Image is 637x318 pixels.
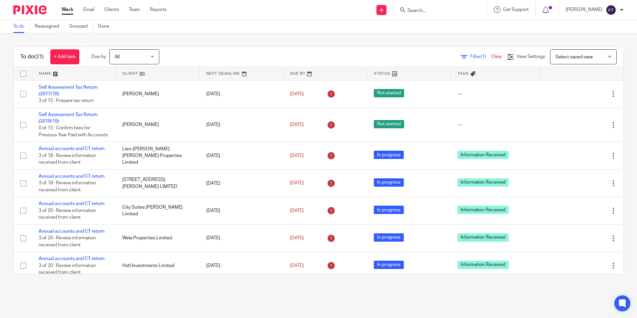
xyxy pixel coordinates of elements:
td: [DATE] [200,108,283,142]
span: Information Received [457,206,509,214]
a: Self Assessment Tax Return (2017/18) [39,85,98,96]
span: Information Received [457,151,509,159]
span: [DATE] [290,208,304,213]
input: Search [407,8,467,14]
span: Not started [374,120,404,128]
span: [DATE] [290,153,304,158]
a: Annual accounts and CT return [39,201,105,206]
span: 3 of 15 · Prepare tax return [39,98,94,103]
div: --- [457,91,533,97]
span: [DATE] [290,122,304,127]
a: Done [98,20,114,33]
span: In progress [374,178,404,187]
td: [PERSON_NAME] [116,108,199,142]
span: 3 of 20 · Review information received from client [39,208,96,220]
span: (1) [481,54,486,59]
a: Clear [491,54,502,59]
a: Team [129,6,140,13]
span: [DATE] [290,263,304,268]
td: [STREET_ADDRESS][PERSON_NAME] LIMITED [116,169,199,197]
div: --- [457,121,533,128]
a: Email [83,6,94,13]
td: [DATE] [200,169,283,197]
a: Annual accounts and CT return [39,146,105,151]
p: [PERSON_NAME] [566,6,602,13]
td: [DATE] [200,252,283,279]
span: In progress [374,151,404,159]
a: Self Assessment Tax Return (2018/19) [39,112,98,124]
td: City Suites [PERSON_NAME] Limited [116,197,199,224]
a: Snoozed [69,20,93,33]
span: [DATE] [290,181,304,186]
span: View Settings [516,54,545,59]
td: [DATE] [200,80,283,108]
img: Pixie [13,5,47,14]
a: To do [13,20,30,33]
td: Lien-[PERSON_NAME] [PERSON_NAME] Properties Limited [116,142,199,169]
a: Reassigned [35,20,64,33]
span: In progress [374,233,404,242]
span: Get Support [503,7,529,12]
span: In progress [374,206,404,214]
span: Not started [374,89,404,97]
a: Reports [150,6,167,13]
span: [DATE] [290,236,304,240]
a: + Add task [50,49,79,64]
td: Hstl Investments Limited [116,252,199,279]
span: 3 of 20 · Review information received from client [39,236,96,247]
span: Select saved view [555,55,593,59]
span: 3 of 18 · Review information received from client [39,153,96,165]
span: Information Received [457,261,509,269]
td: [PERSON_NAME] [116,80,199,108]
td: Wela Properties Limited [116,224,199,252]
span: 3 of 18 · Review information received from client [39,181,96,193]
h1: To do [20,53,44,60]
td: [DATE] [200,197,283,224]
span: All [115,55,120,59]
span: Tags [457,72,469,75]
td: [DATE] [200,142,283,169]
a: Work [62,6,73,13]
img: svg%3E [606,5,616,15]
a: Annual accounts and CT return [39,229,105,234]
span: [DATE] [290,92,304,96]
span: Filter [470,54,491,59]
span: In progress [374,261,404,269]
td: [DATE] [200,224,283,252]
p: Due by [91,53,106,60]
span: 0 of 15 · Confirm fees for Previous Year Paid with Accounts [39,126,108,138]
span: Information Received [457,178,509,187]
span: 3 of 20 · Review information received from client [39,263,96,275]
span: (21) [34,54,44,59]
span: Information Received [457,233,509,242]
a: Clients [104,6,119,13]
a: Annual accounts and CT return [39,174,105,179]
a: Annual accounts and CT return [39,256,105,261]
